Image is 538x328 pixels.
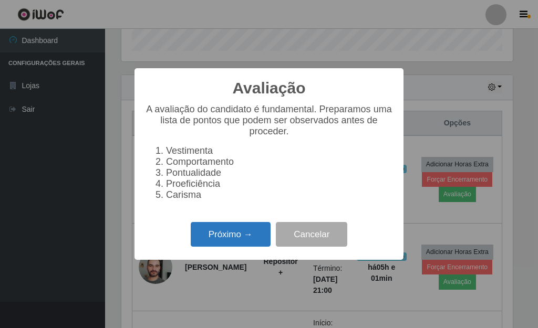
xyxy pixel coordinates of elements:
p: A avaliação do candidato é fundamental. Preparamos uma lista de pontos que podem ser observados a... [145,104,393,137]
li: Comportamento [166,156,393,167]
li: Carisma [166,189,393,200]
button: Próximo → [191,222,271,247]
li: Proeficiência [166,178,393,189]
li: Vestimenta [166,145,393,156]
li: Pontualidade [166,167,393,178]
h2: Avaliação [233,79,306,98]
button: Cancelar [276,222,347,247]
